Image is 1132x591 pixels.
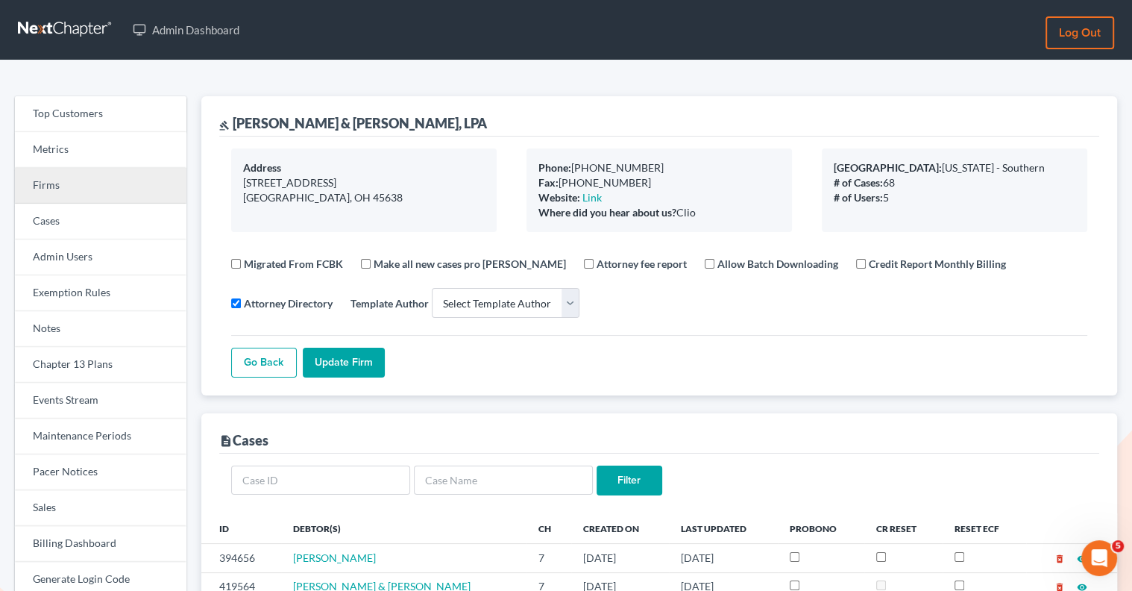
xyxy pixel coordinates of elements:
[1077,554,1087,564] i: visibility
[243,190,485,205] div: [GEOGRAPHIC_DATA], OH 45638
[15,311,186,347] a: Notes
[538,161,571,174] b: Phone:
[244,295,333,311] label: Attorney Directory
[1045,16,1114,49] a: Log out
[1077,551,1087,564] a: visibility
[231,348,297,378] a: Go Back
[538,205,780,220] div: Clio
[526,544,571,572] td: 7
[15,132,186,168] a: Metrics
[15,454,186,490] a: Pacer Notices
[243,175,485,190] div: [STREET_ADDRESS]
[303,348,385,378] input: Update Firm
[1081,540,1117,576] iframe: Intercom live chat
[219,114,487,132] div: [PERSON_NAME] & [PERSON_NAME], LPA
[15,419,186,454] a: Maintenance Periods
[538,206,676,219] b: Where did you hear about us?
[571,544,669,572] td: [DATE]
[582,191,602,204] a: Link
[834,176,883,189] b: # of Cases:
[526,513,571,543] th: Ch
[834,161,942,174] b: [GEOGRAPHIC_DATA]:
[1054,554,1065,564] i: delete_forever
[1054,551,1065,564] a: delete_forever
[231,466,410,495] input: Case ID
[281,513,526,543] th: Debtor(s)
[219,120,230,131] i: gavel
[778,513,864,543] th: ProBono
[943,513,1026,543] th: Reset ECF
[293,551,376,564] a: [PERSON_NAME]
[717,256,838,272] label: Allow Batch Downloading
[834,190,1075,205] div: 5
[1112,540,1124,552] span: 5
[15,490,186,526] a: Sales
[538,175,780,190] div: [PHONE_NUMBER]
[538,160,780,175] div: [PHONE_NUMBER]
[219,431,268,449] div: Cases
[414,466,593,495] input: Case Name
[201,513,281,543] th: ID
[244,256,343,272] label: Migrated From FCBK
[125,16,247,43] a: Admin Dashboard
[538,176,559,189] b: Fax:
[834,160,1075,175] div: [US_STATE] - Southern
[669,513,778,543] th: Last Updated
[869,256,1006,272] label: Credit Report Monthly Billing
[571,513,669,543] th: Created On
[834,191,883,204] b: # of Users:
[597,466,662,495] input: Filter
[15,240,186,275] a: Admin Users
[597,256,687,272] label: Attorney fee report
[15,96,186,132] a: Top Customers
[15,204,186,240] a: Cases
[538,191,580,204] b: Website:
[15,383,186,419] a: Events Stream
[374,256,566,272] label: Make all new cases pro [PERSON_NAME]
[15,526,186,562] a: Billing Dashboard
[243,161,281,174] b: Address
[15,275,186,311] a: Exemption Rules
[669,544,778,572] td: [DATE]
[834,175,1075,190] div: 68
[15,168,186,204] a: Firms
[350,295,429,311] label: Template Author
[201,544,281,572] td: 394656
[15,347,186,383] a: Chapter 13 Plans
[219,434,233,448] i: description
[864,513,943,543] th: CR Reset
